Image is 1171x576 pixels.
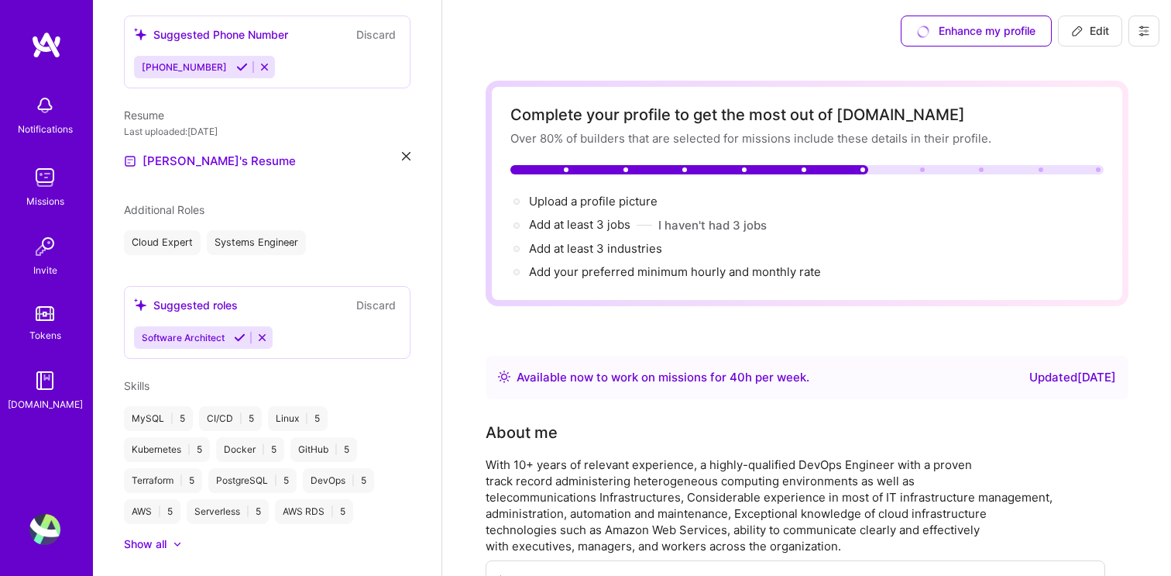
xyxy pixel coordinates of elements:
[124,499,180,524] div: AWS 5
[29,90,60,121] img: bell
[256,332,268,343] i: Reject
[352,26,400,43] button: Discard
[8,396,83,412] div: [DOMAIN_NAME]
[31,31,62,59] img: logo
[730,370,745,385] span: 40
[236,61,248,73] i: Accept
[510,105,1104,124] div: Complete your profile to get the most out of [DOMAIN_NAME]
[26,193,64,209] div: Missions
[170,412,173,425] span: |
[124,230,201,255] div: Cloud Expert
[207,230,306,255] div: Systems Engineer
[529,241,662,256] span: Add at least 3 industries
[529,217,630,232] span: Add at least 3 jobs
[352,296,400,314] button: Discard
[134,26,288,43] div: Suggested Phone Number
[36,306,54,321] img: tokens
[208,468,297,493] div: PostgreSQL 5
[275,499,353,524] div: AWS RDS 5
[134,28,147,41] i: icon SuggestedTeams
[158,505,161,518] span: |
[124,468,202,493] div: Terraform 5
[331,505,334,518] span: |
[510,130,1104,147] div: Over 80% of builders that are selected for missions include these details in their profile.
[29,514,60,545] img: User Avatar
[33,262,57,278] div: Invite
[246,505,249,518] span: |
[234,332,246,343] i: Accept
[29,327,61,343] div: Tokens
[124,203,204,216] span: Additional Roles
[180,474,183,487] span: |
[303,468,374,493] div: DevOps 5
[335,443,338,456] span: |
[29,231,60,262] img: Invite
[124,406,193,431] div: MySQL 5
[216,437,284,462] div: Docker 5
[26,514,64,545] a: User Avatar
[124,123,410,140] div: Last uploaded: [DATE]
[268,406,328,431] div: Linux 5
[124,152,296,171] a: [PERSON_NAME]'s Resume
[1029,368,1116,387] div: Updated [DATE]
[402,152,410,160] i: icon Close
[199,406,262,431] div: CI/CD 5
[134,297,238,313] div: Suggested roles
[134,298,147,312] i: icon SuggestedTeams
[29,365,60,396] img: guide book
[1071,23,1109,39] span: Edit
[124,379,149,392] span: Skills
[142,332,225,343] span: Software Architect
[187,499,269,524] div: Serverless 5
[498,371,510,383] img: Availability
[187,443,191,456] span: |
[18,121,73,137] div: Notifications
[259,61,270,73] i: Reject
[529,264,821,279] span: Add your preferred minimum hourly and monthly rate
[124,155,136,167] img: Resume
[486,457,1105,554] div: With 10+ years of relevant experience, a highly-qualified DevOps Engineer with a proven track rec...
[142,61,227,73] span: [PHONE_NUMBER]
[124,536,167,552] div: Show all
[486,421,558,444] div: About me
[352,474,355,487] span: |
[274,474,277,487] span: |
[29,162,60,193] img: teamwork
[124,437,210,462] div: Kubernetes 5
[262,443,265,456] span: |
[658,217,767,233] button: I haven't had 3 jobs
[305,412,308,425] span: |
[1058,16,1122,47] button: Edit
[517,368,809,387] div: Available now to work on missions for h per week .
[124,109,164,122] span: Resume
[239,412,242,425] span: |
[290,437,357,462] div: GitHub 5
[529,194,658,209] span: Upload a profile picture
